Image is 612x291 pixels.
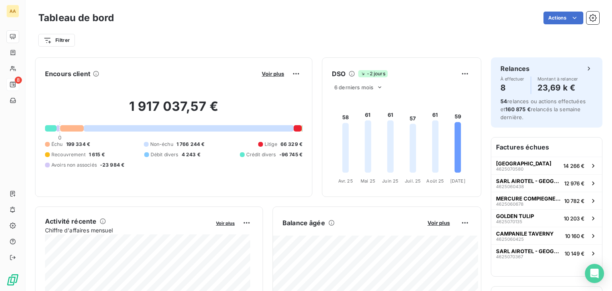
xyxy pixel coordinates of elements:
div: AA [6,5,19,18]
h6: Activité récente [45,216,96,226]
tspan: Août 25 [426,178,444,184]
button: Voir plus [425,219,452,226]
tspan: Avr. 25 [338,178,353,184]
span: Recouvrement [51,151,86,158]
h6: DSO [332,69,345,79]
button: CAMPANILE TAVERNY462506042510 160 € [491,227,602,244]
span: 8 [15,77,22,84]
h6: Factures échues [491,138,602,157]
button: Actions [543,12,583,24]
button: [GEOGRAPHIC_DATA]462507058014 266 € [491,157,602,174]
h2: 1 917 037,57 € [45,98,302,122]
h6: Balance âgée [282,218,325,228]
span: CAMPANILE TAVERNY [496,230,554,237]
span: Chiffre d'affaires mensuel [45,226,210,234]
span: 10 160 € [565,233,585,239]
span: GOLDEN TULIP [496,213,534,219]
span: 10 782 € [564,198,585,204]
span: SARL AIROTEL - GEOGRAPHOTEL [496,248,561,254]
span: Non-échu [150,141,173,148]
h4: 8 [500,81,524,94]
tspan: Juil. 25 [405,178,421,184]
span: Avoirs non associés [51,161,97,169]
span: 54 [500,98,507,104]
span: Échu [51,141,63,148]
span: -96 745 € [279,151,302,158]
h6: Encours client [45,69,90,79]
tspan: Mai 25 [361,178,375,184]
span: 4625060425 [496,237,524,242]
span: 10 149 € [565,250,585,257]
span: 6 derniers mois [334,84,373,90]
tspan: Juin 25 [382,178,398,184]
span: Voir plus [428,220,450,226]
span: 1 615 € [89,151,105,158]
div: Open Intercom Messenger [585,264,604,283]
span: Litige [265,141,277,148]
span: 4625060438 [496,184,524,189]
tspan: [DATE] [450,178,465,184]
h4: 23,69 k € [537,81,578,94]
span: Voir plus [216,220,235,226]
span: 4 243 € [182,151,200,158]
span: 4625070580 [496,167,524,171]
span: 4625070135 [496,219,522,224]
span: À effectuer [500,77,524,81]
span: 199 334 € [66,141,90,148]
span: Débit divers [151,151,178,158]
button: GOLDEN TULIP462507013510 203 € [491,209,602,227]
span: 4625060678 [496,202,524,206]
span: 14 266 € [563,163,585,169]
span: 160 875 € [505,106,530,112]
span: SARL AIROTEL - GEOGRAPHOTEL [496,178,561,184]
span: -2 jours [358,70,387,77]
span: [GEOGRAPHIC_DATA] [496,160,551,167]
h6: Relances [500,64,530,73]
button: Voir plus [214,219,237,226]
img: Logo LeanPay [6,273,19,286]
span: Montant à relancer [537,77,578,81]
span: 1 766 244 € [177,141,205,148]
span: relances ou actions effectuées et relancés la semaine dernière. [500,98,586,120]
button: MERCURE COMPIEGNE - STGHC462506067810 782 € [491,192,602,209]
span: MERCURE COMPIEGNE - STGHC [496,195,561,202]
span: 10 203 € [564,215,585,222]
button: Filtrer [38,34,75,47]
span: -23 984 € [100,161,124,169]
h3: Tableau de bord [38,11,114,25]
button: Voir plus [259,70,286,77]
span: 12 976 € [564,180,585,187]
span: Crédit divers [246,151,276,158]
span: 66 329 € [280,141,302,148]
span: Voir plus [262,71,284,77]
button: SARL AIROTEL - GEOGRAPHOTEL462506043812 976 € [491,174,602,192]
span: 4625070367 [496,254,523,259]
button: SARL AIROTEL - GEOGRAPHOTEL462507036710 149 € [491,244,602,262]
span: 0 [58,134,61,141]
